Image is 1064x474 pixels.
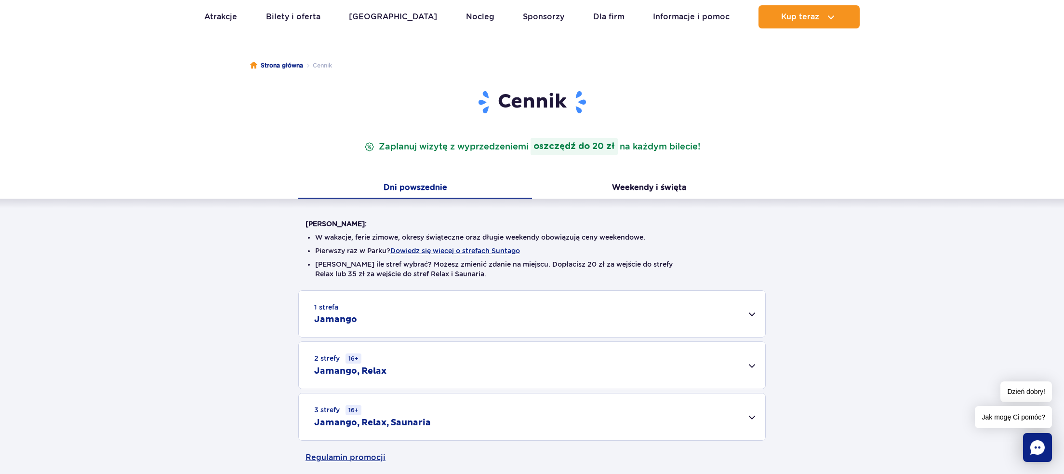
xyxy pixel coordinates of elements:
li: Pierwszy raz w Parku? [315,246,749,256]
small: 2 strefy [314,353,361,364]
h2: Jamango, Relax, Saunaria [314,417,431,429]
li: W wakacje, ferie zimowe, okresy świąteczne oraz długie weekendy obowiązują ceny weekendowe. [315,232,749,242]
span: Dzień dobry! [1000,381,1052,402]
button: Weekendy i święta [532,178,766,199]
small: 16+ [346,353,361,364]
small: 16+ [346,405,361,415]
a: Strona główna [250,61,303,70]
div: Chat [1023,433,1052,462]
h2: Jamango [314,314,357,325]
h1: Cennik [306,90,758,115]
a: Sponsorzy [523,5,564,28]
a: Informacje i pomoc [653,5,730,28]
li: [PERSON_NAME] ile stref wybrać? Możesz zmienić zdanie na miejscu. Dopłacisz 20 zł za wejście do s... [315,259,749,279]
small: 3 strefy [314,405,361,415]
h2: Jamango, Relax [314,366,386,377]
small: 1 strefa [314,302,338,312]
a: Bilety i oferta [266,5,320,28]
button: Kup teraz [758,5,860,28]
button: Dni powszednie [298,178,532,199]
li: Cennik [303,61,332,70]
a: [GEOGRAPHIC_DATA] [349,5,437,28]
strong: [PERSON_NAME]: [306,220,367,228]
a: Dla firm [593,5,625,28]
span: Kup teraz [781,13,819,21]
a: Nocleg [466,5,494,28]
a: Atrakcje [204,5,237,28]
button: Dowiedz się więcej o strefach Suntago [390,247,520,255]
strong: oszczędź do 20 zł [531,138,618,155]
span: Jak mogę Ci pomóc? [975,406,1052,428]
p: Zaplanuj wizytę z wyprzedzeniem na każdym bilecie! [362,138,702,155]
